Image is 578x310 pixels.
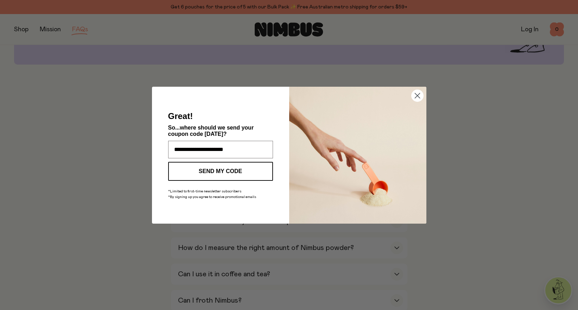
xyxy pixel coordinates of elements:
button: Close dialog [411,90,424,102]
span: *By signing up you agree to receive promotional emails [168,195,256,199]
img: c0d45117-8e62-4a02-9742-374a5db49d45.jpeg [289,87,426,224]
span: *Limited to first-time newsletter subscribers [168,190,241,193]
input: Enter your email address [168,141,273,158]
span: Great! [168,111,193,121]
span: So...where should we send your coupon code [DATE]? [168,125,254,137]
button: SEND MY CODE [168,162,273,181]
